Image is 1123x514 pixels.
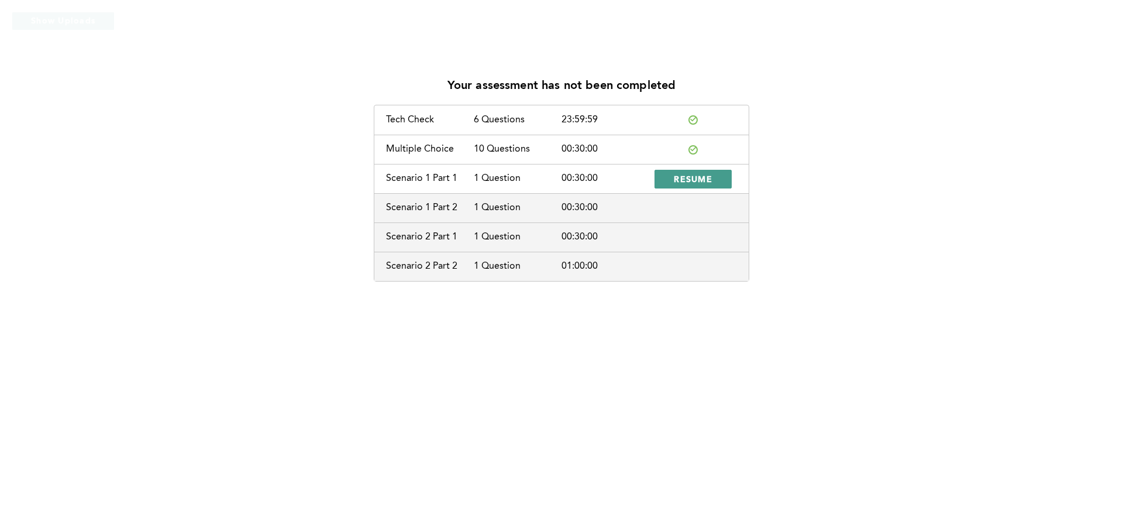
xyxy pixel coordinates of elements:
[561,173,649,184] div: 00:30:00
[386,115,474,125] div: Tech Check
[474,144,561,155] div: 10 Questions
[447,80,676,93] p: Your assessment has not been completed
[561,115,649,125] div: 23:59:59
[386,232,474,242] div: Scenario 2 Part 1
[474,115,561,125] div: 6 Questions
[386,173,474,184] div: Scenario 1 Part 1
[561,232,649,242] div: 00:30:00
[386,261,474,272] div: Scenario 2 Part 2
[474,203,561,213] div: 1 Question
[474,232,561,242] div: 1 Question
[674,173,712,184] span: RESUME
[561,203,649,213] div: 00:30:00
[386,144,474,155] div: Multiple Choice
[561,261,649,272] div: 01:00:00
[474,261,561,272] div: 1 Question
[12,12,115,30] button: Show Uploads
[474,173,561,184] div: 1 Question
[386,203,474,213] div: Scenario 1 Part 2
[654,170,732,189] button: RESUME
[561,144,649,155] div: 00:30:00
